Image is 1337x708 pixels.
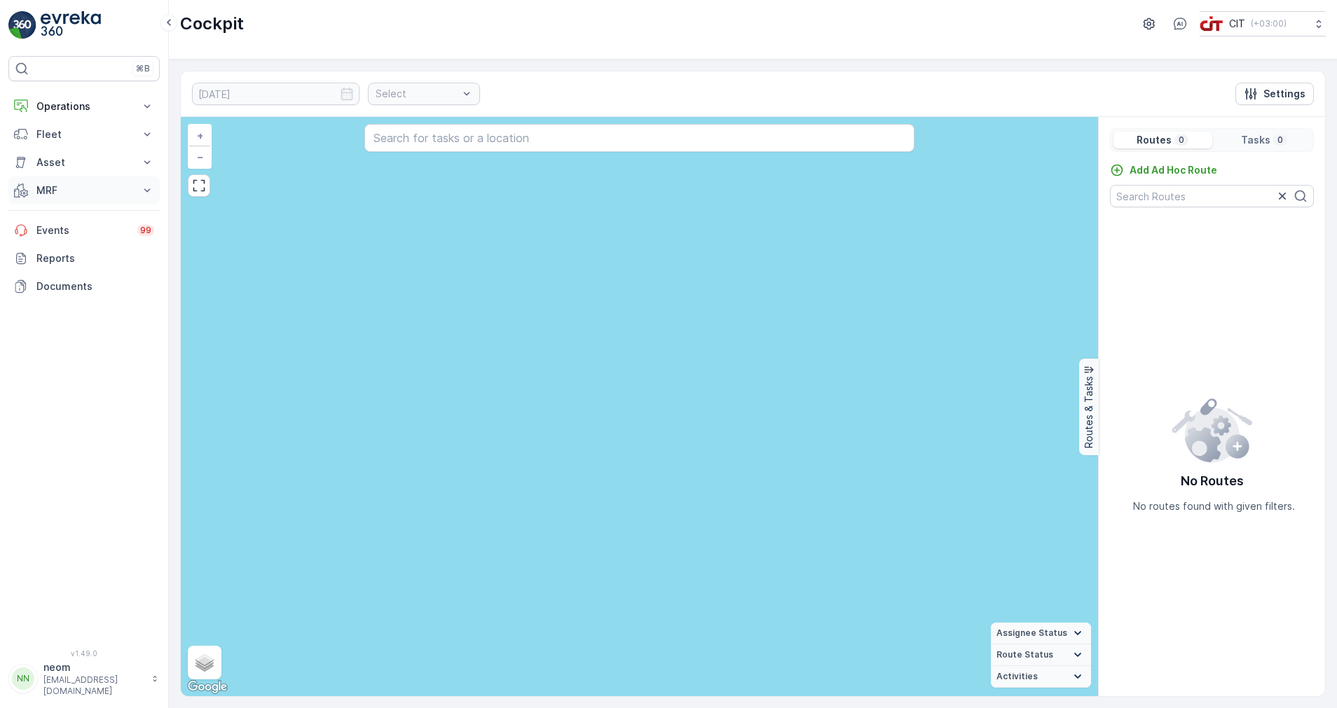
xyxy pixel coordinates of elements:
button: CIT(+03:00) [1200,11,1326,36]
img: Google [184,678,231,696]
p: Routes [1137,133,1172,147]
span: + [197,130,203,141]
p: 0 [1276,134,1284,146]
p: Add Ad Hoc Route [1130,163,1217,177]
p: No Routes [1181,471,1244,491]
img: logo [8,11,36,39]
a: Open this area in Google Maps (opens a new window) [184,678,231,696]
p: [EMAIL_ADDRESS][DOMAIN_NAME] [43,674,144,697]
summary: Assignee Status [991,623,1091,644]
p: MRF [36,183,132,197]
p: Documents [36,279,154,293]
span: Assignee Status [996,627,1067,639]
img: config error [1171,396,1253,463]
span: Activities [996,671,1038,682]
a: Zoom In [189,125,210,146]
a: Zoom Out [189,146,210,167]
a: Events99 [8,216,160,244]
a: Add Ad Hoc Route [1110,163,1217,177]
span: − [197,151,204,162]
input: Search Routes [1110,185,1314,207]
div: NN [12,667,34,690]
p: Settings [1263,87,1305,101]
p: Events [36,223,129,237]
p: Tasks [1241,133,1270,147]
img: cit-logo_pOk6rL0.png [1200,16,1223,32]
p: CIT [1229,17,1245,31]
button: NNneom[EMAIL_ADDRESS][DOMAIN_NAME] [8,660,160,697]
button: Settings [1235,83,1314,105]
span: Route Status [996,649,1053,660]
p: Cockpit [180,13,244,35]
p: Asset [36,155,132,169]
p: Fleet [36,127,132,141]
p: neom [43,660,144,674]
p: Operations [36,99,132,113]
p: 0 [1177,134,1186,146]
input: Search for tasks or a location [364,124,914,152]
input: dd/mm/yyyy [192,83,359,105]
p: Routes & Tasks [1082,376,1096,448]
p: ( +03:00 ) [1251,18,1287,29]
button: Fleet [8,120,160,148]
button: Asset [8,148,160,176]
a: Reports [8,244,160,272]
span: v 1.49.0 [8,649,160,658]
a: Layers [189,647,220,678]
summary: Route Status [991,644,1091,666]
button: MRF [8,176,160,204]
p: 99 [140,225,151,236]
p: ⌘B [136,63,150,74]
p: No routes found with given filters. [1133,499,1295,513]
p: Reports [36,251,154,265]
summary: Activities [991,666,1091,688]
img: logo_light-DOdMpM7g.png [41,11,101,39]
a: Documents [8,272,160,300]
button: Operations [8,92,160,120]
